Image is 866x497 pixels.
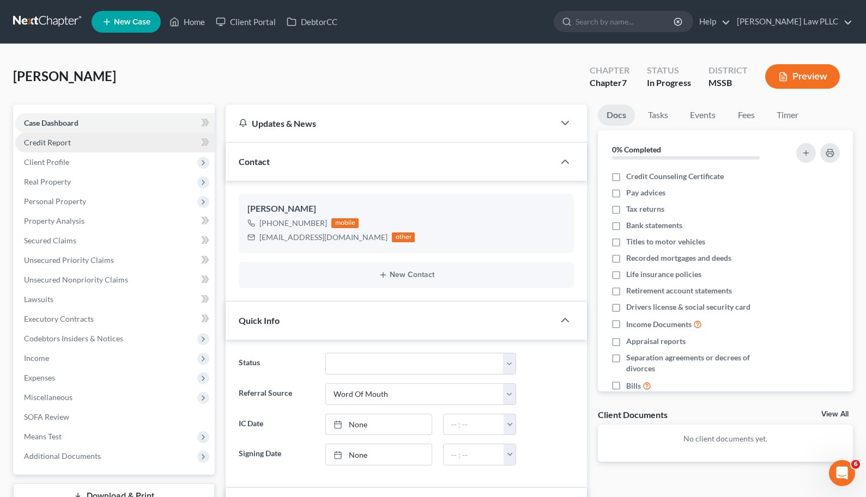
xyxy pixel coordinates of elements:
span: Case Dashboard [24,118,78,127]
input: -- : -- [444,444,504,465]
span: Income [24,353,49,363]
a: Tasks [639,105,677,126]
a: None [326,444,432,465]
span: Contact [239,156,270,167]
a: Client Portal [210,12,281,32]
div: Client Documents [598,409,668,420]
div: District [708,64,748,77]
a: None [326,414,432,435]
a: View All [821,410,849,418]
span: Personal Property [24,197,86,206]
label: Signing Date [233,444,320,465]
div: In Progress [647,77,691,89]
div: [PERSON_NAME] [247,203,565,216]
span: 6 [851,460,860,469]
span: Property Analysis [24,216,84,225]
span: Bank statements [626,220,682,231]
div: Chapter [590,64,629,77]
a: Events [681,105,724,126]
a: Property Analysis [15,211,215,231]
span: Recorded mortgages and deeds [626,253,731,263]
a: Unsecured Nonpriority Claims [15,270,215,290]
span: New Case [114,18,150,26]
span: Credit Report [24,138,71,147]
span: Separation agreements or decrees of divorces [626,352,780,374]
div: MSSB [708,77,748,89]
span: Retirement account statements [626,285,732,296]
span: Titles to motor vehicles [626,236,705,247]
span: Tax returns [626,204,664,214]
span: 7 [622,77,627,88]
input: -- : -- [444,414,504,435]
label: Referral Source [233,383,320,405]
a: Lawsuits [15,290,215,309]
div: mobile [331,218,359,228]
a: Fees [729,105,764,126]
span: Income Documents [626,319,692,330]
span: Unsecured Nonpriority Claims [24,275,128,284]
span: Bills [626,381,641,391]
span: Codebtors Insiders & Notices [24,334,123,343]
span: Drivers license & social security card [626,302,750,312]
button: New Contact [247,271,565,279]
input: Search by name... [576,11,675,32]
a: Secured Claims [15,231,215,250]
span: SOFA Review [24,412,69,421]
a: Help [694,12,730,32]
a: SOFA Review [15,407,215,427]
a: Home [164,12,210,32]
label: IC Date [233,414,320,435]
a: Executory Contracts [15,309,215,329]
span: Means Test [24,432,62,441]
a: Credit Report [15,133,215,152]
span: Life insurance policies [626,269,701,280]
span: Client Profile [24,157,69,167]
span: Credit Counseling Certificate [626,171,724,182]
span: Additional Documents [24,451,101,461]
label: Status [233,353,320,375]
span: Miscellaneous [24,392,72,402]
button: Preview [765,64,840,89]
div: [PHONE_NUMBER] [259,218,327,229]
span: Quick Info [239,315,280,326]
a: Case Dashboard [15,113,215,133]
div: other [392,232,415,242]
div: Status [647,64,691,77]
span: Unsecured Priority Claims [24,255,114,265]
span: Secured Claims [24,236,76,245]
span: Pay advices [626,187,665,198]
div: Updates & News [239,118,541,129]
a: [PERSON_NAME] Law PLLC [731,12,852,32]
span: Real Property [24,177,71,186]
iframe: Intercom live chat [829,460,855,486]
div: [EMAIL_ADDRESS][DOMAIN_NAME] [259,232,387,243]
a: DebtorCC [281,12,343,32]
div: Chapter [590,77,629,89]
span: Executory Contracts [24,314,94,323]
a: Docs [598,105,635,126]
span: [PERSON_NAME] [13,68,116,84]
strong: 0% Completed [612,145,661,154]
span: Appraisal reports [626,336,686,347]
span: Expenses [24,373,55,382]
p: No client documents yet. [607,433,844,444]
a: Unsecured Priority Claims [15,250,215,270]
span: Lawsuits [24,294,53,304]
a: Timer [768,105,807,126]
